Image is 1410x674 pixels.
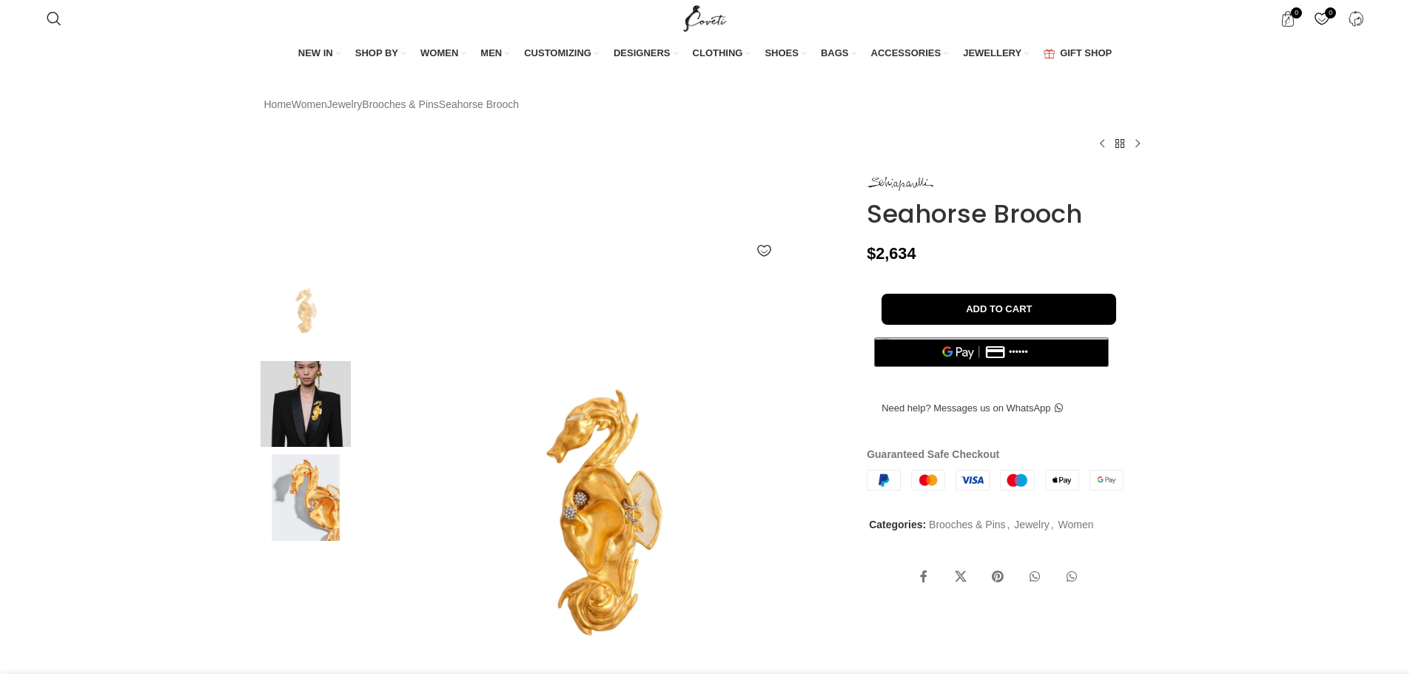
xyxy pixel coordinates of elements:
h1: Seahorse Brooch [867,199,1146,229]
a: BAGS [821,38,856,70]
span: BAGS [821,47,849,60]
a: Need help? Messages us on WhatsApp [867,393,1077,424]
nav: Breadcrumb [264,96,520,112]
a: Previous product [1093,135,1111,152]
a: 0 [1306,4,1337,33]
a: JEWELLERY [963,38,1029,70]
img: schiaparelli jewelry [261,361,351,448]
span: , [1051,516,1054,533]
img: Schiaparelli [867,177,933,191]
div: Main navigation [39,38,1372,70]
a: ACCESSORIES [871,38,949,70]
span: SHOES [765,47,799,60]
button: Pay with GPay [874,337,1109,367]
a: CLOTHING [693,38,751,70]
a: MEN [480,38,509,70]
span: NEW IN [298,47,333,60]
a: Facebook social link [909,562,939,592]
span: Seahorse Brooch [439,96,519,112]
img: Schiaparelli Brooches & Pins [261,454,351,541]
a: WhatsApp social link [1020,562,1050,592]
a: GIFT SHOP [1044,38,1112,70]
a: Women [292,96,327,112]
text: •••••• [1009,347,1028,357]
a: X social link [946,562,976,592]
span: , [1007,516,1010,533]
strong: Guaranteed Safe Checkout [867,448,999,460]
span: $ [867,244,876,263]
span: DESIGNERS [614,47,671,60]
a: Search [39,4,69,33]
a: Site logo [680,12,730,24]
a: 0 [1272,4,1303,33]
a: Home [264,96,292,112]
a: NEW IN [298,38,340,70]
span: 0 [1325,7,1336,18]
span: WOMEN [420,47,458,60]
button: Add to cart [882,294,1116,325]
a: WhatsApp social link [1057,562,1087,592]
a: CUSTOMIZING [524,38,599,70]
iframe: Secure payment input frame [871,374,1112,376]
a: SHOES [765,38,806,70]
a: Women [1058,519,1094,530]
span: Categories: [869,519,926,530]
a: Brooches & Pins [929,519,1006,530]
span: MEN [480,47,502,60]
a: Jewelry [327,96,362,112]
a: SHOP BY [355,38,406,70]
bdi: 2,634 [867,244,916,263]
span: SHOP BY [355,47,398,60]
span: CUSTOMIZING [524,47,591,60]
img: guaranteed-safe-checkout-bordered.j [867,470,1124,491]
span: CLOTHING [693,47,743,60]
div: My Wishlist [1306,4,1337,33]
a: WOMEN [420,38,466,70]
span: GIFT SHOP [1060,47,1112,60]
span: JEWELLERY [963,47,1021,60]
a: Next product [1129,135,1147,152]
a: Jewelry [1014,519,1049,530]
span: 0 [1291,7,1302,18]
span: ACCESSORIES [871,47,941,60]
a: DESIGNERS [614,38,678,70]
a: Brooches & Pins [362,96,439,112]
a: Pinterest social link [983,562,1013,592]
img: GiftBag [1044,49,1055,58]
